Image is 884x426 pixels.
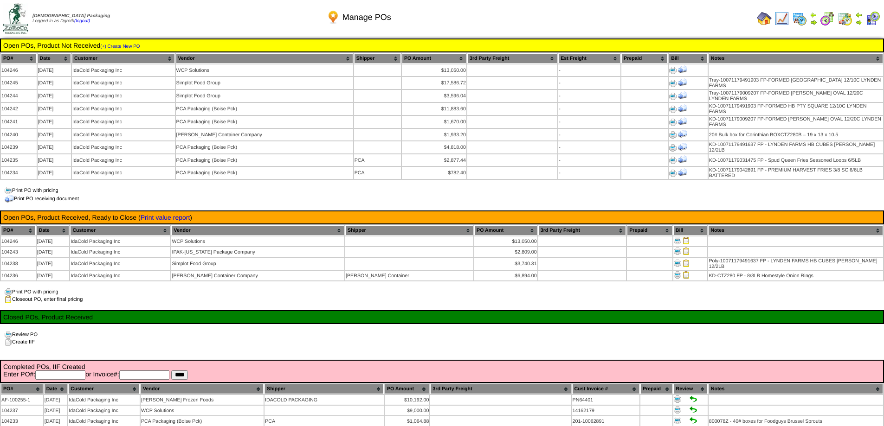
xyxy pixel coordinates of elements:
th: Customer [70,225,170,235]
td: Open POs, Product Not Received [3,41,881,50]
img: Print [669,131,677,139]
img: arrowleft.gif [810,11,817,19]
img: home.gif [757,11,772,26]
a: (+) Create New PO [100,44,140,49]
td: 104238 [1,258,36,270]
img: Print [669,93,677,100]
td: 201-10062891 [572,416,639,426]
td: 104239 [1,141,37,153]
td: IPAK-[US_STATE] Package Company [171,247,344,257]
img: Print Receiving Document [678,117,687,126]
a: Print value report [141,214,190,221]
th: PO Amount [474,225,537,235]
td: PCA Packaging (Boise Pck) [176,116,353,128]
td: PCA [354,167,401,179]
th: PO# [1,384,43,394]
td: [DATE] [38,141,71,153]
div: $1,670.00 [402,119,466,125]
td: IdaCold Packaging Inc [68,406,140,415]
img: Print Receiving Document [678,78,687,87]
img: Print [674,248,681,255]
img: Set to Handled [690,395,697,403]
td: - [558,141,620,153]
td: Completed POs, IIF Created [3,362,881,380]
img: calendarinout.gif [838,11,852,26]
td: PCA Packaging (Boise Pck) [176,167,353,179]
img: clipboard.gif [5,296,12,303]
td: [DATE] [37,271,70,280]
td: KD-10071179009207 FP-FORMED [PERSON_NAME] OVAL 12/20C LYNDEN FARMS [709,116,883,128]
img: Close PO [683,248,690,255]
img: Print Receiving Document [678,155,687,164]
div: $4,818.00 [402,145,466,150]
td: KD-CTZ280 FP - 8/3LB Homestyle Onion Rings [708,271,883,280]
th: Customer [72,53,175,64]
img: Close PO [683,237,690,244]
th: Vendor [171,225,344,235]
th: Vendor [141,384,264,394]
img: print.gif [5,288,12,296]
th: Shipper [265,384,384,394]
span: Manage POs [342,13,391,22]
td: WCP Solutions [176,64,353,76]
td: PCA Packaging (Boise Pck) [176,154,353,166]
div: $13,050.00 [402,68,466,73]
td: Simplot Food Group [171,258,344,270]
th: 3rd Party Freight [467,53,557,64]
td: 104246 [1,64,37,76]
img: Print [674,417,681,424]
th: Notes [709,384,883,394]
td: [DATE] [38,77,71,89]
td: KD-10071179042891 FP - PREMIUM HARVEST FRIES 3/8 SC 6/6LB BATTERED [709,167,883,179]
td: 104243 [1,247,36,257]
td: 104240 [1,129,37,140]
td: 14162179 [572,406,639,415]
th: Bill [669,53,708,64]
span: Logged in as Dgroth [32,13,110,24]
td: [DATE] [37,247,70,257]
td: 104246 [1,236,36,246]
td: IdaCold Packaging Inc [72,141,175,153]
img: zoroco-logo-small.webp [3,3,28,34]
td: [DATE] [37,236,70,246]
td: [DATE] [37,258,70,270]
img: truck.png [5,194,14,203]
th: Review [673,384,707,394]
td: 104245 [1,77,37,89]
th: Date [44,384,67,394]
td: KD-10071179031475 FP - Spud Queen Fries Seasoned Loops 6/5LB [709,154,883,166]
div: $11,883.60 [402,106,466,112]
img: Print Receiving Document [678,104,687,113]
span: [DEMOGRAPHIC_DATA] Packaging [32,13,110,19]
div: $17,586.72 [402,80,466,86]
div: $782.40 [402,170,466,176]
td: 104234 [1,167,37,179]
img: Print [669,67,677,74]
th: Notes [708,225,883,235]
th: Vendor [176,53,353,64]
th: Est Freight [558,53,620,64]
td: KD-10071179491637 FP - LYNDEN FARMS HB CUBES [PERSON_NAME] 12/2LB [709,141,883,153]
img: Print [674,406,681,413]
div: $13,050.00 [475,239,537,244]
td: WCP Solutions [141,406,264,415]
td: [DATE] [38,129,71,140]
td: 104235 [1,154,37,166]
td: Simplot Food Group [176,90,353,102]
img: Print [674,271,681,279]
td: Poly-10071179491637 FP - LYNDEN FARMS HB CUBES [PERSON_NAME] 12/2LB [708,258,883,270]
th: Cust Invoice # [572,384,639,394]
td: Tray-10071179009207 FP-FORMED [PERSON_NAME] OVAL 12/20C LYNDEN FARMS [709,90,883,102]
td: IdaCold Packaging Inc [70,271,170,280]
div: $2,877.44 [402,158,466,163]
td: [PERSON_NAME] Container Company [171,271,344,280]
td: IdaCold Packaging Inc [72,116,175,128]
th: PO# [1,53,37,64]
div: $2,809.00 [475,249,537,255]
td: PCA Packaging (Boise Pck) [176,103,353,115]
th: Prepaid [621,53,668,64]
td: - [558,90,620,102]
td: Open POs, Product Received, Ready to Close ( ) [3,213,881,222]
th: PO Amount [402,53,466,64]
img: Print [669,80,677,87]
